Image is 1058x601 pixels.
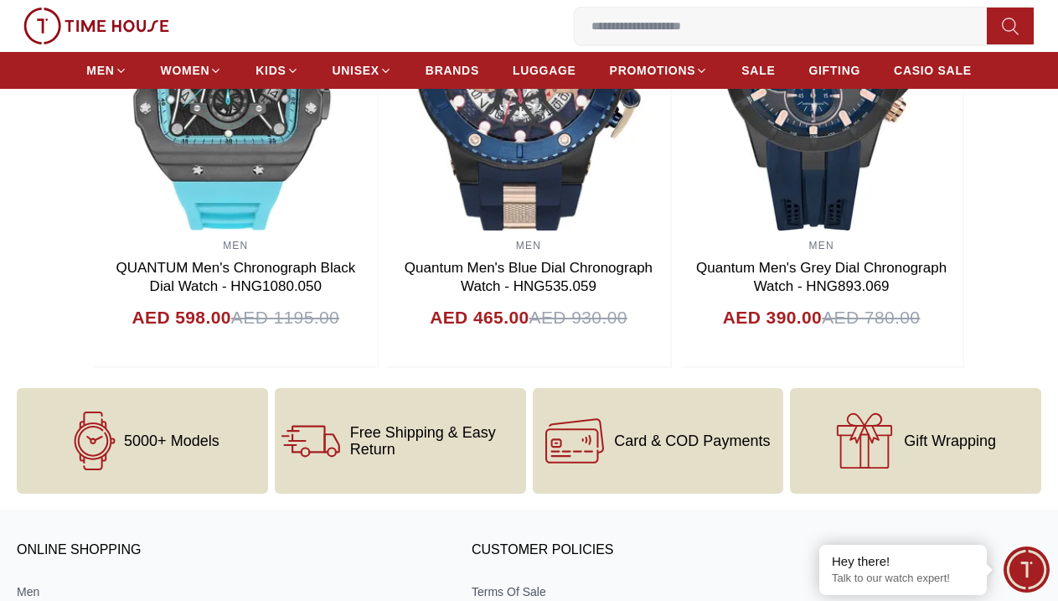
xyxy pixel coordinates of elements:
[472,538,890,563] h3: CUSTOMER POLICIES
[516,240,541,251] a: MEN
[904,433,996,449] span: Gift Wrapping
[610,62,696,79] span: PROMOTIONS
[808,55,860,85] a: GIFTING
[333,62,379,79] span: UNISEX
[741,62,775,79] span: SALE
[472,583,890,600] a: Terms Of Sale
[116,260,355,294] a: QUANTUM Men's Chronograph Black Dial Watch - HNG1080.050
[426,62,479,79] span: BRANDS
[696,260,947,294] a: Quantum Men's Grey Dial Chronograph Watch - HNG893.069
[255,62,286,79] span: KIDS
[741,55,775,85] a: SALE
[808,62,860,79] span: GIFTING
[124,433,219,449] span: 5000+ Models
[832,572,974,586] p: Talk to our watch expert!
[86,62,114,79] span: MEN
[23,8,169,44] img: ...
[614,433,770,449] span: Card & COD Payments
[808,240,833,251] a: MEN
[231,304,339,331] span: AED 1195.00
[350,424,519,458] span: Free Shipping & Easy Return
[161,62,210,79] span: WOMEN
[513,55,576,85] a: LUGGAGE
[17,583,435,600] a: Men
[405,260,653,294] a: Quantum Men's Blue Dial Chronograph Watch - HNG535.059
[529,304,627,331] span: AED 930.00
[333,55,392,85] a: UNISEX
[894,55,972,85] a: CASIO SALE
[132,304,230,331] h4: AED 598.00
[894,62,972,79] span: CASIO SALE
[161,55,223,85] a: WOMEN
[223,240,248,251] a: MEN
[513,62,576,79] span: LUGGAGE
[430,304,529,331] h4: AED 465.00
[255,55,298,85] a: KIDS
[832,553,974,570] div: Hey there!
[1004,547,1050,593] div: Chat Widget
[723,304,822,331] h4: AED 390.00
[822,304,920,331] span: AED 780.00
[17,538,435,563] h3: ONLINE SHOPPING
[610,55,709,85] a: PROMOTIONS
[426,55,479,85] a: BRANDS
[86,55,126,85] a: MEN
